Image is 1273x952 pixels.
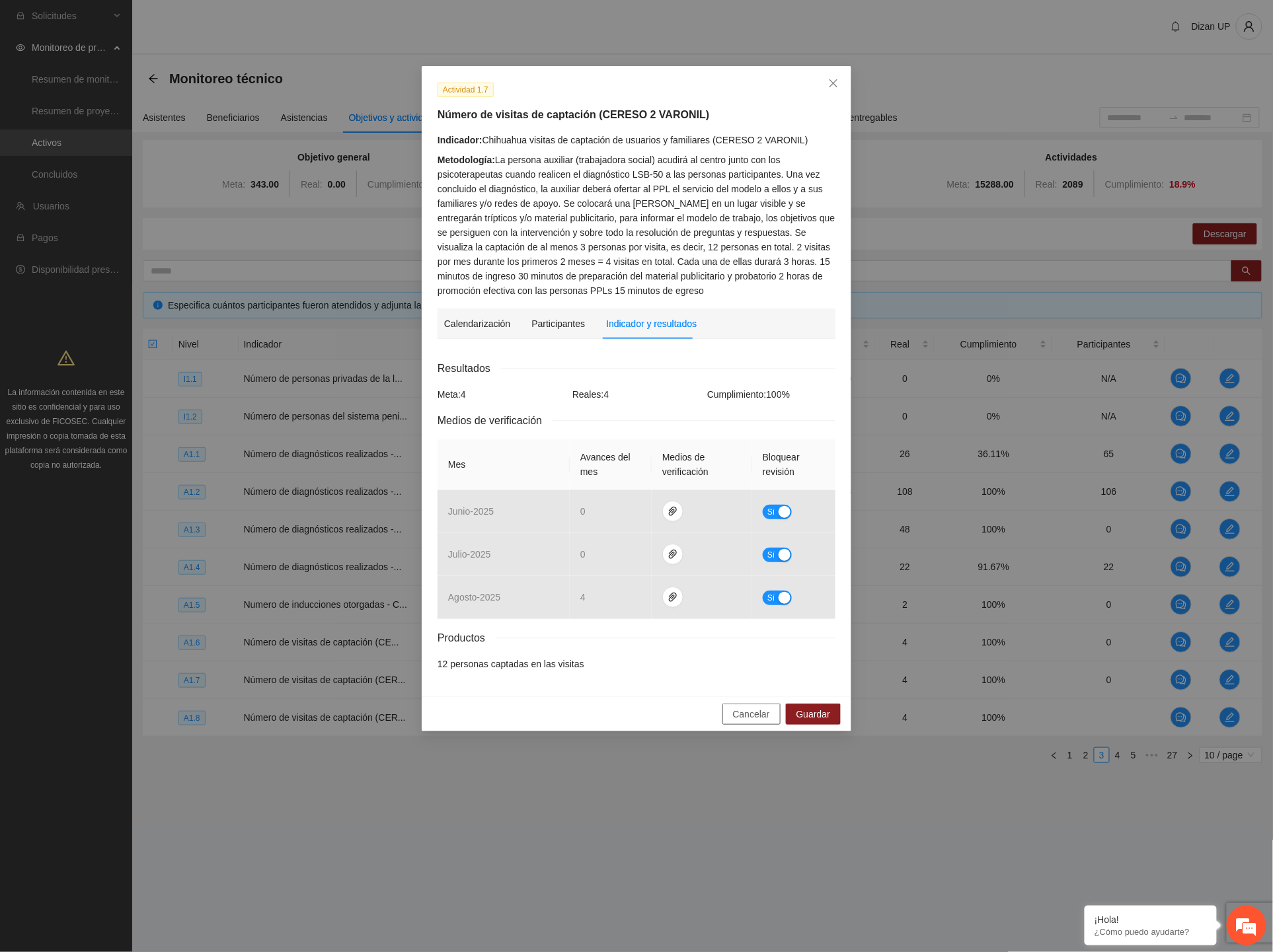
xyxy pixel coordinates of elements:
[816,66,851,102] button: Close
[438,135,482,145] strong: Indicador:
[438,360,501,377] span: Resultados
[662,587,683,608] button: paper-clip
[438,153,835,298] div: La persona auxiliar (trabajadora social) acudirá al centro junto con los psicoterapeutas cuando r...
[448,592,500,603] span: agosto - 2025
[767,505,775,519] span: Sí
[444,316,510,331] div: Calendarización
[1095,914,1207,925] div: ¡Hola!
[652,439,752,490] th: Medios de verificación
[733,707,770,721] span: Cancelar
[438,133,835,147] div: Chihuahua visitas de captación de usuarios y familiares (CERESO 2 VARONIL)
[1095,927,1207,937] p: ¿Cómo puedo ayudarte?
[828,78,839,89] span: close
[580,549,586,560] span: 0
[434,387,569,402] div: Meta: 4
[438,657,835,671] li: 12 personas captadas en las visitas
[662,544,683,565] button: paper-clip
[438,107,835,123] h5: Número de visitas de captación (CERESO 2 VARONIL)
[570,439,652,490] th: Avances del mes
[786,704,841,725] button: Guardar
[663,592,683,603] span: paper-clip
[77,176,182,310] span: Estamos en línea.
[580,592,586,603] span: 4
[438,439,570,490] th: Mes
[663,549,683,560] span: paper-clip
[580,506,586,517] span: 0
[722,704,781,725] button: Cancelar
[767,548,775,562] span: Sí
[704,387,839,402] div: Cumplimiento: 100 %
[448,549,491,560] span: julio - 2025
[438,412,553,429] span: Medios de verificación
[767,591,775,605] span: Sí
[438,155,495,165] strong: Metodología:
[663,506,683,517] span: paper-clip
[69,67,222,85] div: Chatee con nosotros ahora
[572,389,609,400] span: Reales: 4
[796,707,830,721] span: Guardar
[752,439,835,490] th: Bloquear revisión
[531,316,585,331] div: Participantes
[606,316,697,331] div: Indicador y resultados
[217,7,249,38] div: Minimizar ventana de chat en vivo
[662,501,683,522] button: paper-clip
[448,506,494,517] span: junio - 2025
[7,361,252,407] textarea: Escriba su mensaje y pulse “Intro”
[438,630,496,646] span: Productos
[438,83,494,97] span: Actividad 1.7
